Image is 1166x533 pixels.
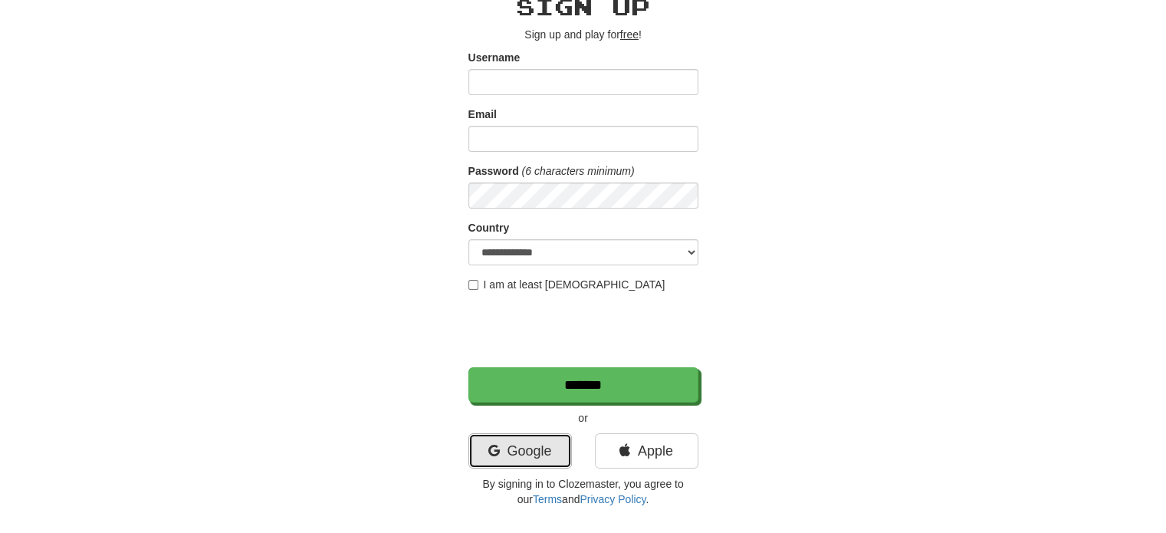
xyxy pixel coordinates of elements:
em: (6 characters minimum) [522,165,635,177]
iframe: reCAPTCHA [468,300,701,360]
a: Privacy Policy [580,493,645,505]
label: Email [468,107,497,122]
p: or [468,410,698,426]
a: Google [468,433,572,469]
p: Sign up and play for ! [468,27,698,42]
u: free [620,28,639,41]
label: Password [468,163,519,179]
label: Country [468,220,510,235]
p: By signing in to Clozemaster, you agree to our and . [468,476,698,507]
input: I am at least [DEMOGRAPHIC_DATA] [468,280,478,290]
label: I am at least [DEMOGRAPHIC_DATA] [468,277,665,292]
a: Terms [533,493,562,505]
a: Apple [595,433,698,469]
label: Username [468,50,521,65]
